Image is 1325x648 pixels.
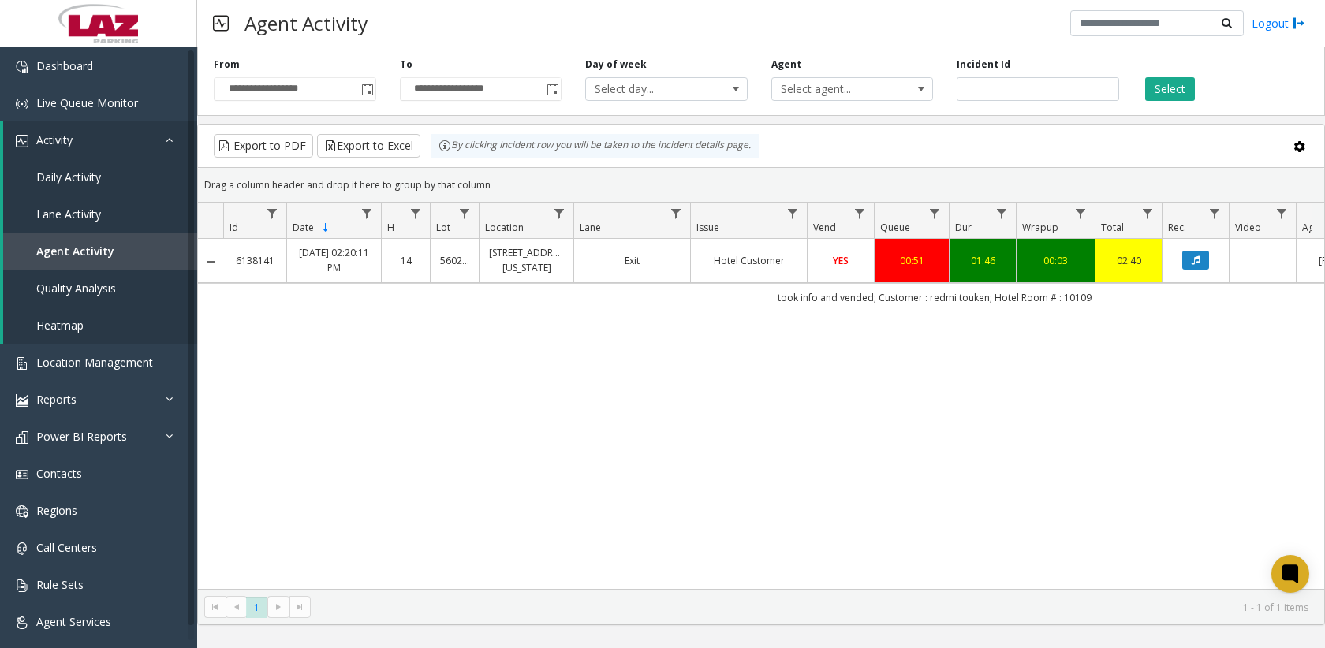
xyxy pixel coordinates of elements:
a: [STREET_ADDRESS][US_STATE] [489,245,564,275]
span: Call Centers [36,540,97,555]
span: Contacts [36,466,82,481]
a: Total Filter Menu [1137,203,1159,224]
a: Date Filter Menu [356,203,378,224]
a: Issue Filter Menu [782,203,804,224]
a: Activity [3,121,197,158]
span: Total [1101,221,1124,234]
a: Hotel Customer [700,253,797,268]
span: Rec. [1168,221,1186,234]
img: infoIcon.svg [439,140,451,152]
a: Agent Activity [3,233,197,270]
span: Location [485,221,524,234]
div: Drag a column header and drop it here to group by that column [198,171,1324,199]
span: Page 1 [246,597,267,618]
kendo-pager-info: 1 - 1 of 1 items [320,601,1308,614]
span: Date [293,221,314,234]
a: 560243 [440,253,469,268]
span: Live Queue Monitor [36,95,138,110]
span: Select day... [586,78,715,100]
label: Agent [771,58,801,72]
a: Queue Filter Menu [924,203,946,224]
img: 'icon' [16,135,28,147]
span: Location Management [36,355,153,370]
a: YES [817,253,864,268]
a: H Filter Menu [405,203,427,224]
span: Toggle popup [543,78,561,100]
a: Logout [1252,15,1305,32]
a: Lot Filter Menu [454,203,476,224]
span: Toggle popup [358,78,375,100]
a: Daily Activity [3,158,197,196]
span: Sortable [319,222,332,234]
span: Heatmap [36,318,84,333]
span: Dur [955,221,972,234]
a: 6138141 [233,253,277,268]
span: YES [833,254,849,267]
span: H [387,221,394,234]
span: Agent Services [36,614,111,629]
label: Incident Id [957,58,1010,72]
span: Daily Activity [36,169,101,184]
a: Vend Filter Menu [849,203,871,224]
img: 'icon' [16,98,28,110]
span: Quality Analysis [36,281,116,296]
span: Agent Activity [36,244,114,259]
label: To [400,58,412,72]
button: Export to Excel [317,134,420,158]
a: Video Filter Menu [1271,203,1293,224]
a: Exit [584,253,681,268]
span: Reports [36,392,77,407]
div: By clicking Incident row you will be taken to the incident details page. [431,134,759,158]
h3: Agent Activity [237,4,375,43]
img: 'icon' [16,431,28,444]
span: Issue [696,221,719,234]
a: Wrapup Filter Menu [1070,203,1092,224]
img: pageIcon [213,4,229,43]
img: logout [1293,15,1305,32]
img: 'icon' [16,394,28,407]
span: Video [1235,221,1261,234]
a: Location Filter Menu [549,203,570,224]
img: 'icon' [16,505,28,518]
span: Dashboard [36,58,93,73]
span: Lane [580,221,601,234]
label: From [214,58,240,72]
a: 02:40 [1105,253,1152,268]
img: 'icon' [16,468,28,481]
a: [DATE] 02:20:11 PM [297,245,371,275]
span: Vend [813,221,836,234]
a: 14 [391,253,420,268]
a: Heatmap [3,307,197,344]
a: Lane Activity [3,196,197,233]
span: Wrapup [1022,221,1058,234]
span: Queue [880,221,910,234]
a: Dur Filter Menu [991,203,1013,224]
img: 'icon' [16,542,28,555]
span: Regions [36,503,77,518]
span: Lane Activity [36,207,101,222]
a: 00:03 [1026,253,1085,268]
span: Rule Sets [36,577,84,592]
a: 01:46 [959,253,1006,268]
span: Power BI Reports [36,429,127,444]
img: 'icon' [16,579,28,592]
a: 00:51 [884,253,939,268]
img: 'icon' [16,357,28,370]
img: 'icon' [16,616,28,629]
a: Collapse Details [198,255,223,268]
span: Activity [36,132,73,147]
a: Id Filter Menu [262,203,283,224]
button: Export to PDF [214,134,313,158]
a: Quality Analysis [3,270,197,307]
img: 'icon' [16,61,28,73]
span: Id [230,221,238,234]
button: Select [1145,77,1195,101]
label: Day of week [585,58,647,72]
a: Lane Filter Menu [666,203,687,224]
span: Lot [436,221,450,234]
span: Select agent... [772,78,901,100]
